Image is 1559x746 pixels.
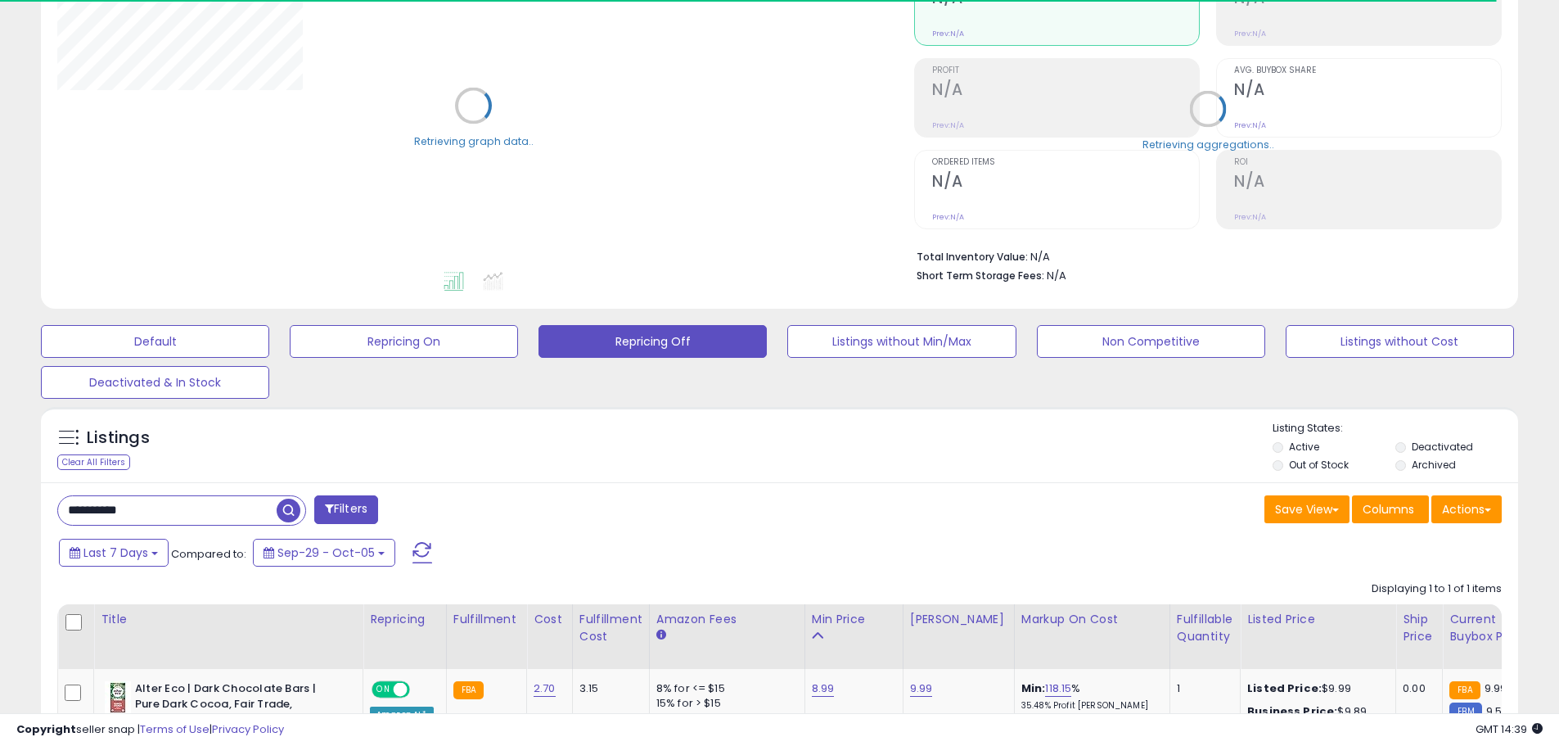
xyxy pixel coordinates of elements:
[83,545,148,561] span: Last 7 Days
[787,325,1016,358] button: Listings without Min/Max
[1177,611,1233,645] div: Fulfillable Quantity
[373,683,394,697] span: ON
[538,325,767,358] button: Repricing Off
[1021,680,1046,696] b: Min:
[105,681,131,714] img: 41bp+CuNbjL._SL40_.jpg
[87,427,150,450] h5: Listings
[1449,681,1480,699] small: FBA
[1273,421,1518,436] p: Listing States:
[1014,604,1169,669] th: The percentage added to the cost of goods (COGS) that forms the calculator for Min & Max prices.
[1289,458,1349,472] label: Out of Stock
[253,539,395,567] button: Sep-29 - Oct-05
[1363,501,1414,518] span: Columns
[1021,681,1157,712] div: %
[101,611,356,628] div: Title
[1476,721,1543,737] span: 2025-10-13 14:39 GMT
[1142,137,1274,151] div: Retrieving aggregations..
[16,722,284,738] div: seller snap | |
[1021,611,1163,628] div: Markup on Cost
[41,325,269,358] button: Default
[1286,325,1514,358] button: Listings without Cost
[579,611,642,645] div: Fulfillment Cost
[534,680,556,697] a: 2.70
[656,696,792,711] div: 15% for > $15
[370,611,439,628] div: Repricing
[1247,680,1322,696] b: Listed Price:
[212,721,284,737] a: Privacy Policy
[1403,681,1430,696] div: 0.00
[57,454,130,470] div: Clear All Filters
[656,611,798,628] div: Amazon Fees
[314,495,378,524] button: Filters
[408,683,434,697] span: OFF
[579,681,637,696] div: 3.15
[1045,680,1071,697] a: 118.15
[812,611,896,628] div: Min Price
[41,366,269,399] button: Deactivated & In Stock
[656,681,792,696] div: 8% for <= $15
[290,325,518,358] button: Repricing On
[277,545,375,561] span: Sep-29 - Oct-05
[1403,611,1435,645] div: Ship Price
[171,546,246,562] span: Compared to:
[1352,495,1429,523] button: Columns
[1372,581,1502,597] div: Displaying 1 to 1 of 1 items
[1264,495,1349,523] button: Save View
[1431,495,1502,523] button: Actions
[16,721,76,737] strong: Copyright
[59,539,169,567] button: Last 7 Days
[812,680,835,697] a: 8.99
[534,611,565,628] div: Cost
[910,680,933,697] a: 9.99
[910,611,1007,628] div: [PERSON_NAME]
[1412,440,1473,454] label: Deactivated
[1177,681,1228,696] div: 1
[1449,611,1534,645] div: Current Buybox Price
[453,611,520,628] div: Fulfillment
[414,133,534,148] div: Retrieving graph data..
[1247,611,1389,628] div: Listed Price
[135,681,334,746] b: Alter Eco | Dark Chocolate Bars | Pure Dark Cocoa, Fair Trade, Organic, Non-GMO, Gluten Free (Dar...
[656,628,666,643] small: Amazon Fees.
[453,681,484,699] small: FBA
[1412,458,1456,472] label: Archived
[1037,325,1265,358] button: Non Competitive
[1247,681,1383,696] div: $9.99
[1485,680,1507,696] span: 9.99
[140,721,210,737] a: Terms of Use
[1289,440,1319,454] label: Active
